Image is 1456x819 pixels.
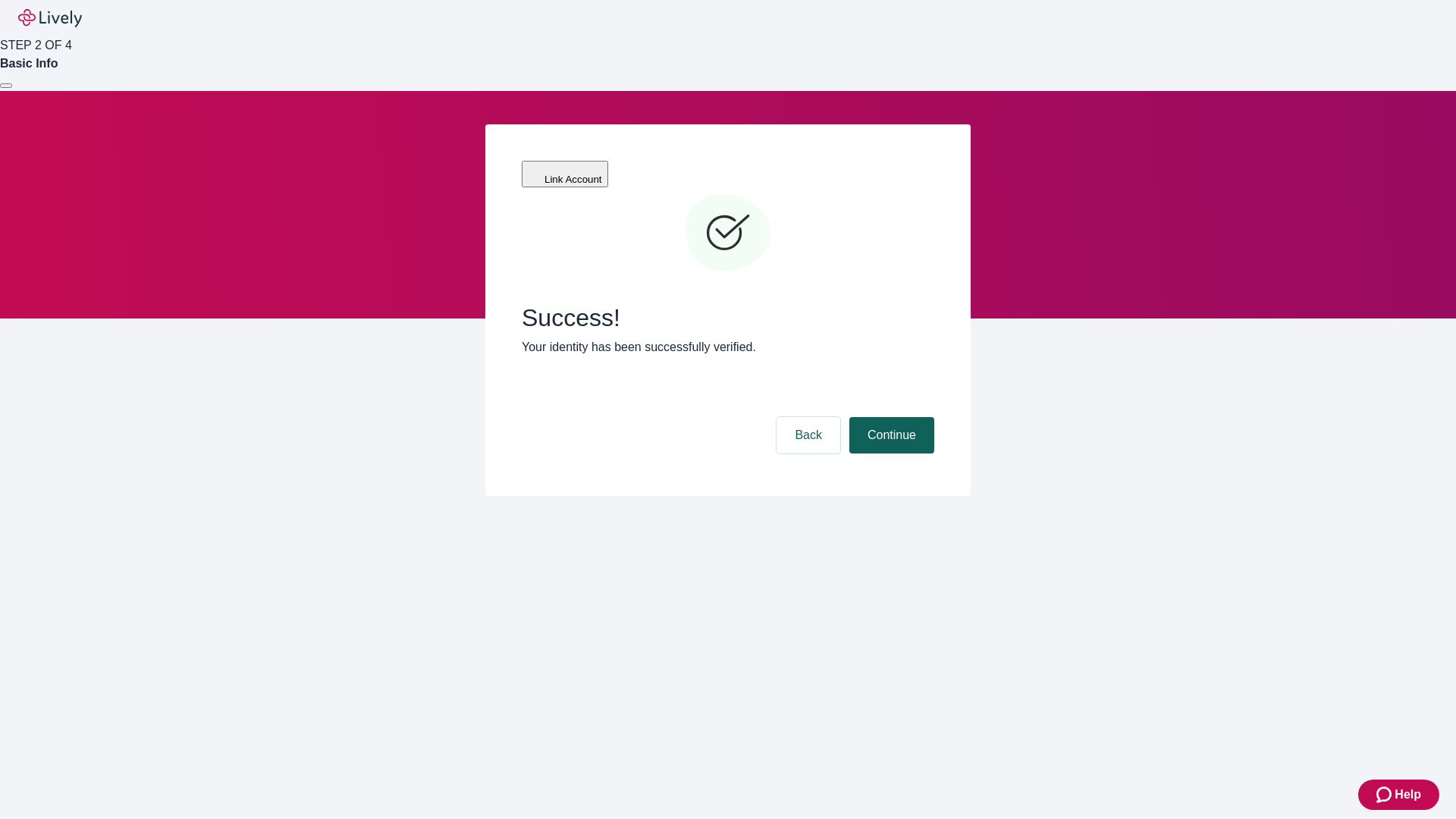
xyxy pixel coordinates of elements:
button: Continue [849,417,934,453]
p: Your identity has been successfully verified. [522,338,934,356]
span: Success! [522,303,934,332]
button: Back [777,417,840,453]
button: Zendesk support iconHelp [1358,780,1439,810]
img: Lively [18,9,82,27]
svg: Zendesk support icon [1376,786,1395,804]
span: Help [1395,786,1421,804]
button: Link Account [522,161,608,187]
svg: Checkmark icon [682,188,773,279]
